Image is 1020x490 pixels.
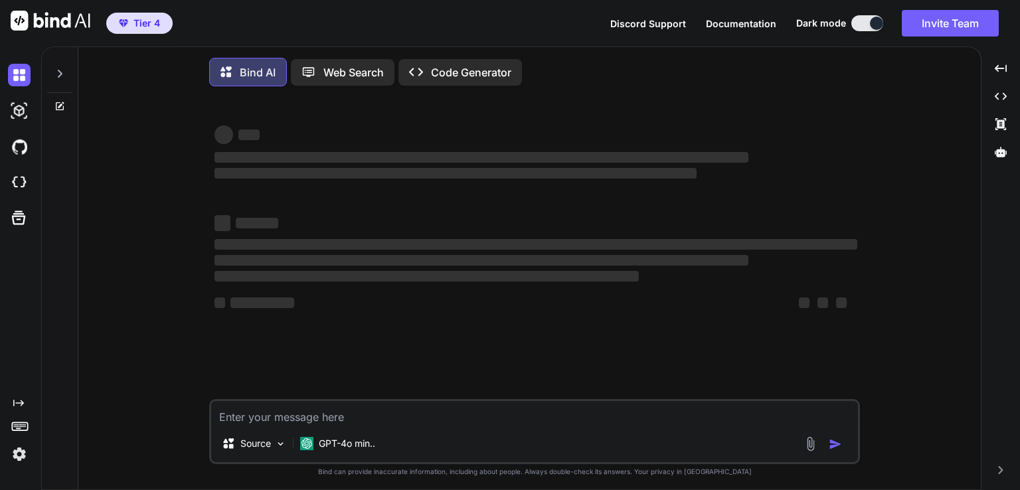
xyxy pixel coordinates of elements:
[803,436,818,451] img: attachment
[209,467,860,477] p: Bind can provide inaccurate information, including about people. Always double-check its answers....
[11,11,90,31] img: Bind AI
[8,135,31,158] img: githubDark
[796,17,846,30] span: Dark mode
[230,297,294,308] span: ‌
[8,171,31,194] img: cloudideIcon
[706,17,776,31] button: Documentation
[214,271,639,282] span: ‌
[119,19,128,27] img: premium
[836,297,847,308] span: ‌
[133,17,160,30] span: Tier 4
[8,443,31,465] img: settings
[799,297,809,308] span: ‌
[275,438,286,449] img: Pick Models
[817,297,828,308] span: ‌
[902,10,999,37] button: Invite Team
[214,297,225,308] span: ‌
[214,239,857,250] span: ‌
[240,437,271,450] p: Source
[610,17,686,31] button: Discord Support
[214,215,230,231] span: ‌
[240,64,276,80] p: Bind AI
[323,64,384,80] p: Web Search
[106,13,173,34] button: premiumTier 4
[300,437,313,450] img: GPT-4o mini
[214,255,748,266] span: ‌
[829,438,842,451] img: icon
[238,129,260,140] span: ‌
[214,125,233,144] span: ‌
[8,100,31,122] img: darkAi-studio
[431,64,511,80] p: Code Generator
[610,18,686,29] span: Discord Support
[214,152,748,163] span: ‌
[214,168,697,179] span: ‌
[8,64,31,86] img: darkChat
[236,218,278,228] span: ‌
[319,437,375,450] p: GPT-4o min..
[706,18,776,29] span: Documentation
